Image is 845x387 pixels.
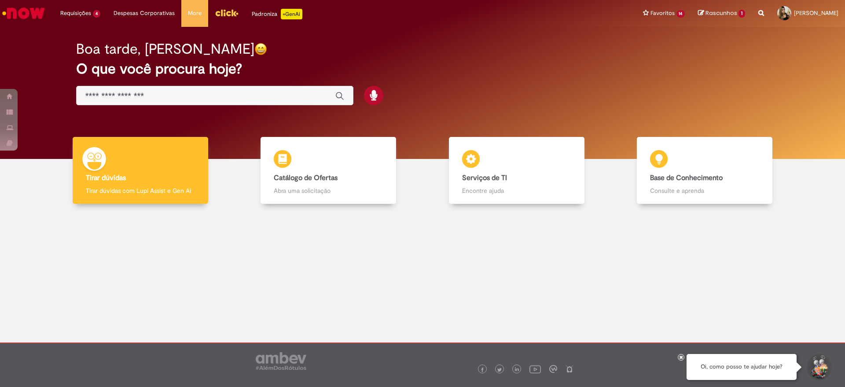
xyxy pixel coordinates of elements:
a: Serviços de TI Encontre ajuda [422,137,611,204]
p: Tirar dúvidas com Lupi Assist e Gen Ai [86,186,195,195]
a: Rascunhos [698,9,745,18]
a: Tirar dúvidas Tirar dúvidas com Lupi Assist e Gen Ai [46,137,235,204]
img: logo_footer_naosei.png [566,365,573,373]
img: ServiceNow [1,4,46,22]
h2: Boa tarde, [PERSON_NAME] [76,41,254,57]
b: Tirar dúvidas [86,173,126,182]
p: Consulte e aprenda [650,186,759,195]
img: logo_footer_workplace.png [549,365,557,373]
span: 1 [738,10,745,18]
span: Rascunhos [705,9,737,17]
button: Iniciar Conversa de Suporte [805,354,832,380]
b: Base de Conhecimento [650,173,723,182]
span: Favoritos [650,9,675,18]
a: Catálogo de Ofertas Abra uma solicitação [235,137,423,204]
img: logo_footer_linkedin.png [515,367,519,372]
span: Requisições [60,9,91,18]
img: logo_footer_facebook.png [480,368,485,372]
img: logo_footer_ambev_rotulo_gray.png [256,352,306,370]
b: Serviços de TI [462,173,507,182]
p: Abra uma solicitação [274,186,383,195]
p: +GenAi [281,9,302,19]
b: Catálogo de Ofertas [274,173,338,182]
a: Base de Conhecimento Consulte e aprenda [611,137,799,204]
div: Padroniza [252,9,302,19]
p: Encontre ajuda [462,186,571,195]
span: [PERSON_NAME] [794,9,838,17]
span: Despesas Corporativas [114,9,175,18]
img: logo_footer_youtube.png [529,363,541,375]
span: 14 [676,10,685,18]
div: Oi, como posso te ajudar hoje? [687,354,797,380]
span: 4 [93,10,100,18]
h2: O que você procura hoje? [76,61,769,77]
span: More [188,9,202,18]
img: happy-face.png [254,43,267,55]
img: logo_footer_twitter.png [497,368,502,372]
img: click_logo_yellow_360x200.png [215,6,239,19]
